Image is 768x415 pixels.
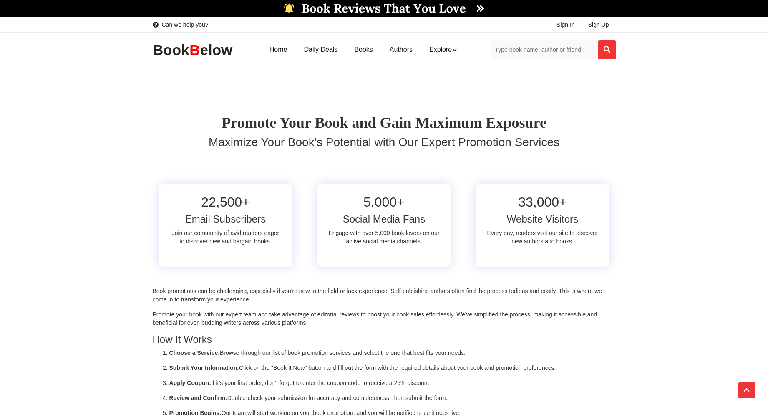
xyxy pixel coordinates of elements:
[738,382,755,398] button: Scroll Top
[169,364,239,371] strong: Submit Your Information:
[153,41,236,58] img: BookBelow Logo
[582,17,616,32] a: Sign Up
[153,20,209,29] a: Can we help you?
[550,17,582,32] a: Sign In
[169,349,616,357] p: Browse through our list of book promotion services and select the one that best fits your needs.
[169,395,227,401] strong: Review and Confirm:
[295,37,346,63] a: Daily Deals
[153,334,616,346] h2: How It Works
[346,37,381,63] a: Books
[598,40,616,59] button: Search
[486,194,599,210] div: 33,000+
[588,21,609,28] span: Sign Up
[169,349,220,356] strong: Choose a Service:
[153,310,616,327] p: Promote your book with our expert team and take advantage of editorial reviews to boost your book...
[490,40,598,59] input: Search for Books
[153,287,616,304] p: Book promotions can be challenging, especially if you're new to the field or lack experience. Sel...
[381,37,421,63] a: Authors
[486,213,599,225] div: Website Visitors
[169,194,282,210] div: 22,500+
[327,213,441,225] div: Social Media Fans
[486,229,599,245] p: Every day, readers visit our site to discover new authors and books.
[169,379,616,387] p: If it’s your first order, don’t forget to enter the coupon code to receive a 25% discount.
[261,37,296,63] a: Home
[556,21,575,28] span: Sign In
[327,229,441,245] p: Engage with over 5,000 book lovers on our active social media channels.
[327,194,441,210] div: 5,000+
[169,364,616,372] p: Click on the "Book It Now" button and fill out the form with the required details about your book...
[153,114,616,132] h1: Promote Your Book and Gain Maximum Exposure
[421,37,465,63] a: Explore
[153,135,616,149] h2: Maximize Your Book's Potential with Our Expert Promotion Services
[169,229,282,245] p: Join our community of avid readers eager to discover new and bargain books.
[169,213,282,225] div: Email Subscribers
[169,394,616,402] p: Double-check your submission for accuracy and completeness, then submit the form.
[169,380,211,386] strong: Apply Coupon:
